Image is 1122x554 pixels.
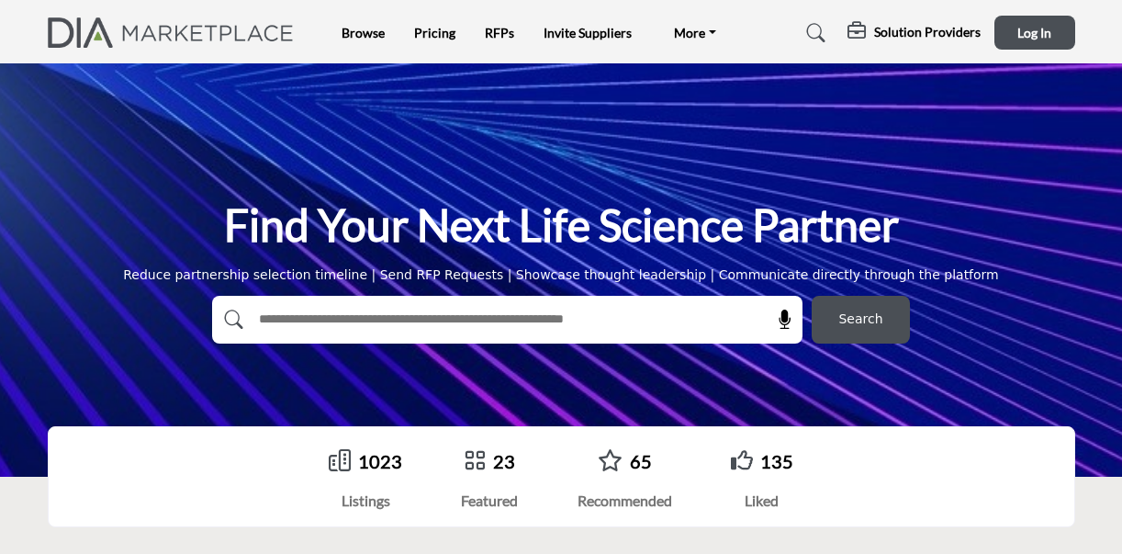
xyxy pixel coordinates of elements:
[485,25,514,40] a: RFPs
[838,310,882,329] span: Search
[630,450,652,472] a: 65
[464,449,486,474] a: Go to Featured
[342,25,385,40] a: Browse
[731,449,753,471] i: Go to Liked
[329,490,402,512] div: Listings
[123,266,999,285] div: Reduce partnership selection timeline | Send RFP Requests | Showcase thought leadership | Communi...
[414,25,455,40] a: Pricing
[224,197,899,254] h1: Find Your Next Life Science Partner
[994,16,1075,50] button: Log In
[812,296,910,344] button: Search
[731,490,793,512] div: Liked
[598,449,623,474] a: Go to Recommended
[789,18,837,48] a: Search
[544,25,632,40] a: Invite Suppliers
[1017,25,1051,40] span: Log In
[493,450,515,472] a: 23
[358,450,402,472] a: 1023
[847,22,981,44] div: Solution Providers
[48,17,304,48] img: Site Logo
[578,490,672,512] div: Recommended
[661,20,729,46] a: More
[874,24,981,40] h5: Solution Providers
[760,450,793,472] a: 135
[461,490,518,512] div: Featured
